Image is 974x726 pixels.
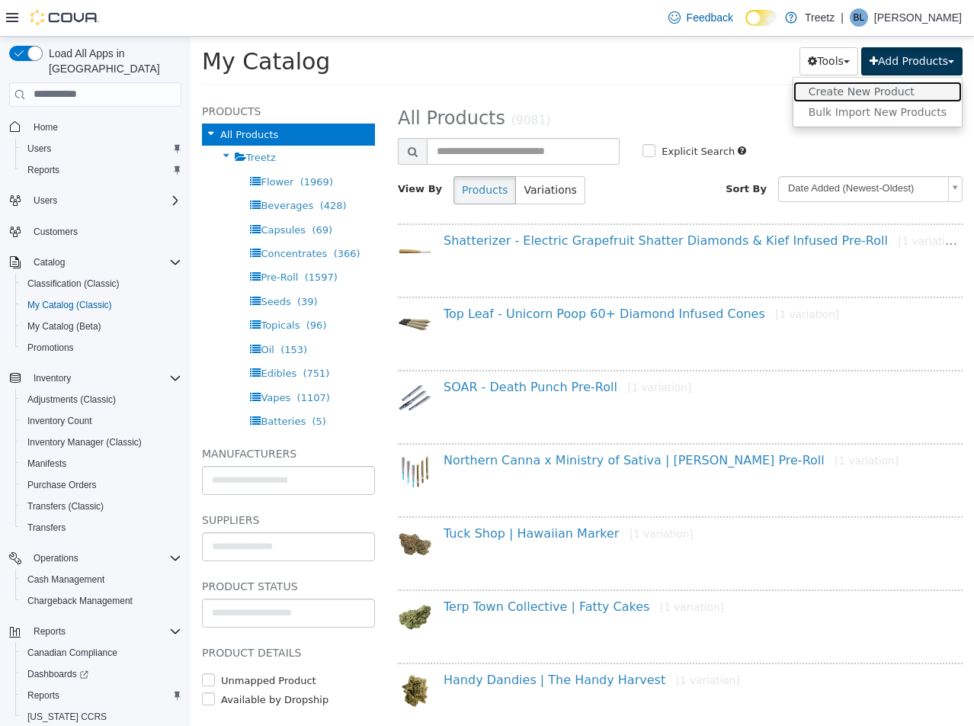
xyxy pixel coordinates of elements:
a: Transfers (Classic) [21,497,110,516]
button: Catalog [27,253,71,271]
span: Customers [27,222,181,241]
span: Home [27,117,181,137]
button: Manifests [15,453,187,474]
span: All Products [30,92,88,104]
button: Transfers [15,517,187,538]
a: Customers [27,223,84,241]
a: Date Added (Newest-Oldest) [588,140,772,165]
span: Reports [34,625,66,638]
span: Customers [34,226,78,238]
span: Home [34,121,58,133]
span: Catalog [34,256,65,268]
span: (69) [121,188,142,199]
button: Cash Management [15,569,187,590]
button: Canadian Compliance [15,642,187,663]
span: (5) [122,379,136,390]
a: Bulk Import New Products [603,66,771,86]
span: Manifests [27,458,66,470]
span: Reports [21,686,181,705]
img: Cova [30,10,99,25]
button: Inventory Manager (Classic) [15,432,187,453]
span: Flower [70,140,103,151]
button: Operations [3,548,187,569]
span: Seeds [70,259,100,271]
span: Transfers (Classic) [27,500,104,512]
img: 150 [207,198,242,232]
small: [1 variation] [707,198,771,210]
span: Purchase Orders [21,476,181,494]
span: Manifests [21,455,181,473]
a: Cash Management [21,570,111,589]
a: Reports [21,686,66,705]
span: My Catalog (Classic) [27,299,112,311]
a: Promotions [21,339,80,357]
span: Dashboards [27,668,88,680]
span: Batteries [70,379,115,390]
button: Operations [27,549,85,567]
label: Explicit Search [467,108,544,123]
span: Transfers [27,522,66,534]
span: Operations [27,549,181,567]
span: Washington CCRS [21,708,181,726]
span: My Catalog (Classic) [21,296,181,314]
span: Purchase Orders [27,479,97,491]
span: All Products [207,71,315,92]
span: [US_STATE] CCRS [27,711,107,723]
button: Users [3,190,187,211]
button: Chargeback Management [15,590,187,612]
span: Inventory [34,372,71,384]
span: Promotions [27,342,74,354]
h5: Suppliers [11,474,184,493]
img: 150 [207,490,242,525]
span: (751) [112,331,139,342]
span: (428) [130,163,156,175]
a: Inventory Count [21,412,98,430]
span: Cash Management [27,573,104,586]
a: Reports [21,161,66,179]
span: Users [27,143,51,155]
p: Treetz [805,8,835,27]
span: (1107) [107,355,139,367]
span: Dashboards [21,665,181,683]
span: Concentrates [70,211,136,223]
h5: Product Status [11,541,184,559]
span: Date Added (Newest-Oldest) [588,140,751,164]
img: 150 [207,637,242,671]
a: Chargeback Management [21,592,139,610]
span: Vapes [70,355,100,367]
span: Feedback [687,10,733,25]
span: Oil [70,307,83,319]
button: Reports [15,685,187,706]
span: Catalog [27,253,181,271]
span: Beverages [70,163,123,175]
span: Load All Apps in [GEOGRAPHIC_DATA] [43,46,181,76]
button: Reports [15,159,187,181]
small: [1 variation] [439,491,503,503]
img: 150 [207,271,242,305]
button: Inventory [27,369,77,387]
span: Promotions [21,339,181,357]
a: Feedback [662,2,739,33]
span: (1597) [114,235,147,246]
a: Create New Product [603,45,771,66]
p: | [841,8,844,27]
a: Shatterizer - Electric Grapefruit Shatter Diamonds & Kief Infused Pre-Roll[1 variation] [253,197,771,211]
span: Capsules [70,188,115,199]
img: 150 [207,564,242,598]
a: Adjustments (Classic) [21,390,122,409]
h5: Manufacturers [11,408,184,426]
a: My Catalog (Classic) [21,296,118,314]
button: Transfers (Classic) [15,496,187,517]
button: Variations [325,140,394,168]
img: 150 [207,417,242,451]
button: Reports [3,621,187,642]
span: Transfers [21,519,181,537]
span: Adjustments (Classic) [21,390,181,409]
span: Inventory Manager (Classic) [27,436,142,448]
span: (39) [107,259,127,271]
button: Tools [609,11,668,39]
span: Inventory Count [27,415,92,427]
button: Add Products [671,11,772,39]
a: SOAR - Death Punch Pre-Roll[1 variation] [253,343,501,358]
